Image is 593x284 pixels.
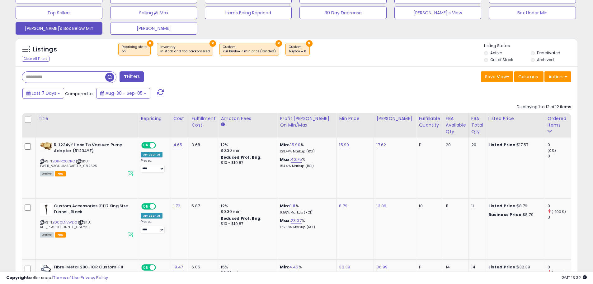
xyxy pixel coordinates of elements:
label: Archived [537,57,554,62]
div: 14 [446,264,464,270]
button: × [209,40,216,47]
a: 40.75 [291,156,302,163]
span: Custom: [289,45,306,54]
span: Inventory : [160,45,210,54]
div: 0 [548,264,573,270]
label: Deactivated [537,50,560,55]
div: Cost [173,115,186,122]
a: 13.09 [376,203,386,209]
a: B01HR20CRO [53,159,75,164]
span: Compared to: [65,91,94,97]
b: Reduced Prof. Rng. [221,216,261,221]
span: ON [142,204,150,209]
div: 6.05 [191,264,213,270]
button: Columns [514,71,544,82]
div: Ordered Items [548,115,570,128]
div: $17.57 [488,142,540,148]
a: 36.99 [376,264,388,270]
div: % [280,264,332,276]
button: Items Being Repriced [205,7,292,19]
div: 0 [548,203,573,209]
div: 20 [471,142,481,148]
div: Fulfillment Cost [191,115,215,128]
img: 21N5ZTVV20L._SL40_.jpg [40,203,52,216]
a: Terms of Use [53,275,80,281]
div: Title [38,115,135,122]
div: Amazon AI [141,213,162,219]
div: $0.30 min [221,209,272,214]
div: ASIN: [40,142,133,176]
b: Min: [280,264,289,270]
div: on [122,49,147,54]
span: Repricing state : [122,45,147,54]
div: 10 [419,203,438,209]
span: OFF [155,204,165,209]
span: Aug-30 - Sep-05 [106,90,143,96]
div: $8.79 [488,212,540,218]
button: [PERSON_NAME] [110,22,197,35]
p: Listing States: [484,43,577,49]
span: OFF [155,143,165,148]
label: Active [490,50,502,55]
a: 4.65 [173,142,182,148]
div: ASIN: [40,203,133,237]
b: Max: [280,156,291,162]
button: Top Sellers [16,7,102,19]
div: Clear All Filters [22,56,49,62]
button: Filters [120,71,144,82]
b: Listed Price: [488,203,517,209]
th: The percentage added to the cost of goods (COGS) that forms the calculator for Min & Max prices. [277,113,337,137]
a: 35.90 [289,142,300,148]
div: FBA Available Qty [446,115,466,135]
span: | SKU: TWEB_VACUUMADAPTER_082525 [40,159,97,168]
div: 3 [548,214,573,220]
a: 17.62 [376,142,386,148]
b: Listed Price: [488,264,517,270]
button: Actions [544,71,571,82]
span: 2025-09-13 13:32 GMT [562,275,587,281]
div: [PERSON_NAME] [376,115,413,122]
div: buybox = 0 [289,49,306,54]
a: 4.45 [289,264,299,270]
div: 11 [446,203,464,209]
div: Repricing [141,115,168,122]
small: (-100%) [552,209,566,214]
span: FBA [55,171,66,176]
a: 15.99 [339,142,349,148]
div: $10 - $10.87 [221,160,272,166]
a: 32.39 [339,264,350,270]
span: ON [142,143,150,148]
span: FBA [55,232,66,238]
span: All listings currently available for purchase on Amazon [40,232,54,238]
span: All listings currently available for purchase on Amazon [40,171,54,176]
div: % [280,157,332,168]
div: Profit [PERSON_NAME] on Min/Max [280,115,334,128]
div: $32.39 [488,264,540,270]
button: Save View [481,71,513,82]
div: seller snap | | [6,275,108,281]
p: 123.44% Markup (ROI) [280,149,332,154]
div: % [280,203,332,215]
b: Min: [280,142,289,148]
div: Fulfillable Quantity [419,115,440,128]
div: Amazon Fees [221,115,275,122]
a: 0.11 [289,203,295,209]
b: Custom Accessories 31117 King Size Funnel , Black [54,203,129,216]
a: B000LNVWD0 [53,220,77,225]
div: 3.68 [191,142,213,148]
div: 20 [446,142,464,148]
div: FBA Total Qty [471,115,483,135]
b: Fibre-Metal 280-1CR Custom-Fit Replacement Headgear, Pipeliner for F300 Series, Multicolor [54,264,129,283]
div: 11 [419,142,438,148]
div: 11 [471,203,481,209]
div: in stock and fba backordered [160,49,210,54]
b: Reduced Prof. Rng. [221,155,261,160]
img: 51EWObqfqvL._SL40_.jpg [40,142,52,150]
button: Aug-30 - Sep-05 [96,88,150,99]
div: % [280,142,332,154]
div: $10 - $10.87 [221,221,272,227]
a: 1.72 [173,203,181,209]
a: 8.79 [339,203,347,209]
small: Amazon Fees. [221,122,224,128]
span: Custom: [223,45,276,54]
